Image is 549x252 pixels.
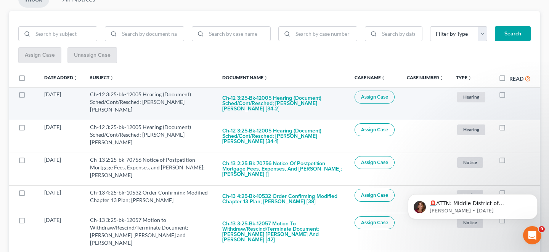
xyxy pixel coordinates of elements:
[523,226,541,244] iframe: Intercom live chat
[355,91,395,104] button: Assign Case
[44,75,78,80] a: Date Addedunfold_more
[119,27,183,41] input: Search by document name
[361,192,388,198] span: Assign Case
[539,226,545,232] span: 9
[355,75,385,80] a: Case Nameunfold_more
[263,76,268,80] i: unfold_more
[90,75,114,80] a: Subjectunfold_more
[361,159,388,166] span: Assign Case
[33,27,97,41] input: Search by subject
[361,220,388,226] span: Assign Case
[457,157,483,167] span: Notice
[355,156,395,169] button: Assign Case
[222,123,342,149] button: Ch-12 3:25-bk-12005 Hearing (Document) Sched/Cont/Resched; [PERSON_NAME] [PERSON_NAME] [34-1]
[222,156,342,182] button: Ch-13 2:25-bk-70756 Notice of Postpetition Mortgage Fees, Expenses, and [PERSON_NAME]; [PERSON_NA...
[467,76,472,80] i: unfold_more
[456,75,472,80] a: Typeunfold_more
[84,185,216,213] td: Ch-13 4:25-bk-10532 Order Confirming Modified Chapter 13 Plan; [PERSON_NAME]
[456,91,486,103] a: Hearing
[222,216,342,247] button: Ch-13 3:25-bk-12057 Motion to Withdraw/Rescind/Terminate Document; [PERSON_NAME] [PERSON_NAME] an...
[456,123,486,136] a: Hearing
[361,127,388,133] span: Assign Case
[407,75,444,80] a: Case Numberunfold_more
[439,76,444,80] i: unfold_more
[38,153,84,185] td: [DATE]
[293,27,357,41] input: Search by case number
[38,213,84,251] td: [DATE]
[457,92,485,102] span: Hearing
[381,76,385,80] i: unfold_more
[355,189,395,202] button: Assign Case
[38,87,84,120] td: [DATE]
[361,94,388,100] span: Assign Case
[84,120,216,153] td: Ch-12 3:25-bk-12005 Hearing (Document) Sched/Cont/Resched; [PERSON_NAME] [PERSON_NAME]
[457,124,485,135] span: Hearing
[73,76,78,80] i: unfold_more
[38,120,84,153] td: [DATE]
[38,185,84,213] td: [DATE]
[355,123,395,136] button: Assign Case
[355,216,395,229] button: Assign Case
[495,26,531,41] button: Search
[222,189,342,209] button: Ch-13 4:25-bk-10532 Order Confirming Modified Chapter 13 Plan; [PERSON_NAME] [38]
[396,178,549,231] iframe: Intercom notifications message
[84,87,216,120] td: Ch-12 3:25-bk-12005 Hearing (Document) Sched/Cont/Resched; [PERSON_NAME] [PERSON_NAME]
[84,213,216,251] td: Ch-13 3:25-bk-12057 Motion to Withdraw/Rescind/Terminate Document; [PERSON_NAME] [PERSON_NAME] an...
[222,75,268,80] a: Document Nameunfold_more
[206,27,270,41] input: Search by case name
[456,156,486,169] a: Notice
[509,75,523,83] label: Read
[222,91,342,116] button: Ch-12 3:25-bk-12005 Hearing (Document) Sched/Cont/Resched; [PERSON_NAME] [PERSON_NAME] [34-2]
[84,153,216,185] td: Ch-13 2:25-bk-70756 Notice of Postpetition Mortgage Fees, Expenses, and [PERSON_NAME]; [PERSON_NAME]
[379,27,422,41] input: Search by date
[109,76,114,80] i: unfold_more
